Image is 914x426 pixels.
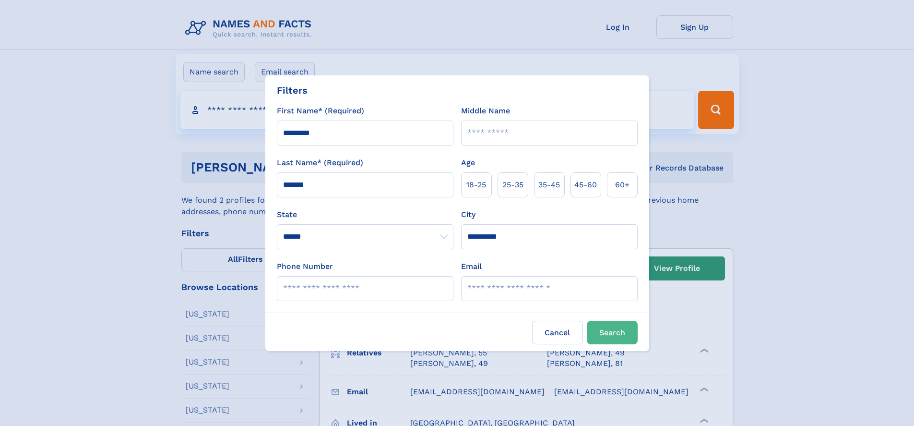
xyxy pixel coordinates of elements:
[466,179,486,191] span: 18‑25
[532,321,583,344] label: Cancel
[277,105,364,117] label: First Name* (Required)
[615,179,629,191] span: 60+
[461,209,475,220] label: City
[502,179,523,191] span: 25‑35
[461,261,482,272] label: Email
[461,157,475,169] label: Age
[277,157,363,169] label: Last Name* (Required)
[574,179,597,191] span: 45‑60
[277,261,333,272] label: Phone Number
[538,179,560,191] span: 35‑45
[461,105,510,117] label: Middle Name
[277,83,308,97] div: Filters
[277,209,453,220] label: State
[587,321,638,344] button: Search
